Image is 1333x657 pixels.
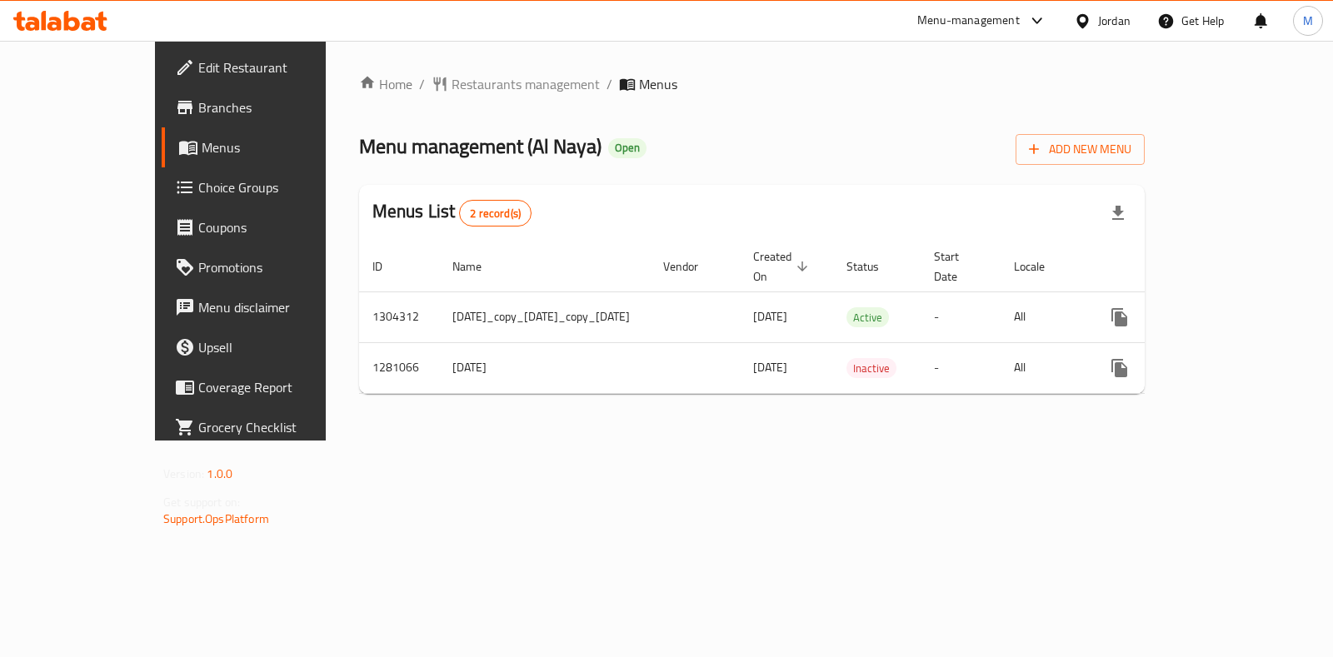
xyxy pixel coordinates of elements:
[162,207,377,247] a: Coupons
[162,127,377,167] a: Menus
[198,257,364,277] span: Promotions
[419,74,425,94] li: /
[1140,297,1180,337] button: Change Status
[460,206,531,221] span: 2 record(s)
[921,291,1001,342] td: -
[439,291,650,342] td: [DATE]_copy_[DATE]_copy_[DATE]
[846,307,889,327] div: Active
[359,241,1273,394] table: enhanced table
[1100,297,1140,337] button: more
[753,356,787,378] span: [DATE]
[459,200,532,226] div: Total records count
[198,297,364,317] span: Menu disclaimer
[1001,291,1086,342] td: All
[1098,193,1138,233] div: Export file
[359,127,602,165] span: Menu management ( Al Naya )
[846,308,889,327] span: Active
[663,256,720,276] span: Vendor
[846,359,896,378] span: Inactive
[1086,241,1273,292] th: Actions
[1014,256,1066,276] span: Locale
[452,256,503,276] span: Name
[198,177,364,197] span: Choice Groups
[163,508,269,530] a: Support.OpsPlatform
[163,463,204,485] span: Version:
[198,217,364,237] span: Coupons
[359,74,412,94] a: Home
[198,97,364,117] span: Branches
[359,342,439,393] td: 1281066
[1001,342,1086,393] td: All
[162,167,377,207] a: Choice Groups
[162,47,377,87] a: Edit Restaurant
[1100,348,1140,388] button: more
[207,463,232,485] span: 1.0.0
[359,74,1145,94] nav: breadcrumb
[162,87,377,127] a: Branches
[198,377,364,397] span: Coverage Report
[163,491,240,513] span: Get support on:
[162,247,377,287] a: Promotions
[439,342,650,393] td: [DATE]
[921,342,1001,393] td: -
[607,74,612,94] li: /
[198,337,364,357] span: Upsell
[1140,348,1180,388] button: Change Status
[639,74,677,94] span: Menus
[846,256,901,276] span: Status
[1098,12,1131,30] div: Jordan
[198,417,364,437] span: Grocery Checklist
[846,358,896,378] div: Inactive
[162,367,377,407] a: Coverage Report
[753,306,787,327] span: [DATE]
[432,74,600,94] a: Restaurants management
[162,287,377,327] a: Menu disclaimer
[608,138,647,158] div: Open
[372,256,404,276] span: ID
[917,11,1020,31] div: Menu-management
[1016,134,1145,165] button: Add New Menu
[608,141,647,155] span: Open
[1029,139,1131,160] span: Add New Menu
[452,74,600,94] span: Restaurants management
[372,199,532,226] h2: Menus List
[202,137,364,157] span: Menus
[162,407,377,447] a: Grocery Checklist
[753,246,813,286] span: Created On
[359,291,439,342] td: 1304312
[1303,12,1313,30] span: M
[934,246,981,286] span: Start Date
[162,327,377,367] a: Upsell
[198,57,364,77] span: Edit Restaurant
